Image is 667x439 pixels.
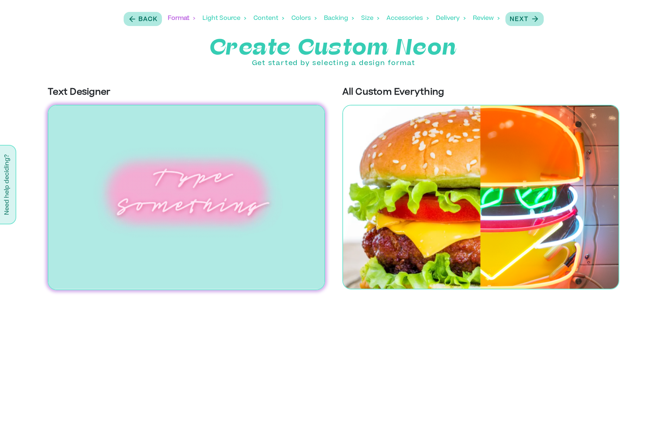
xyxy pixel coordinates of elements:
[361,7,379,30] div: Size
[48,105,325,290] img: Text Designer
[138,15,158,24] p: Back
[291,7,317,30] div: Colors
[436,7,466,30] div: Delivery
[253,7,284,30] div: Content
[473,7,500,30] div: Review
[386,7,429,30] div: Accessories
[202,7,246,30] div: Light Source
[324,7,354,30] div: Backing
[505,12,544,26] button: Next
[124,12,162,26] button: Back
[48,86,325,99] p: Text Designer
[342,105,619,289] img: All Custom Everything
[510,15,529,24] p: Next
[168,7,195,30] div: Format
[342,86,619,99] p: All Custom Everything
